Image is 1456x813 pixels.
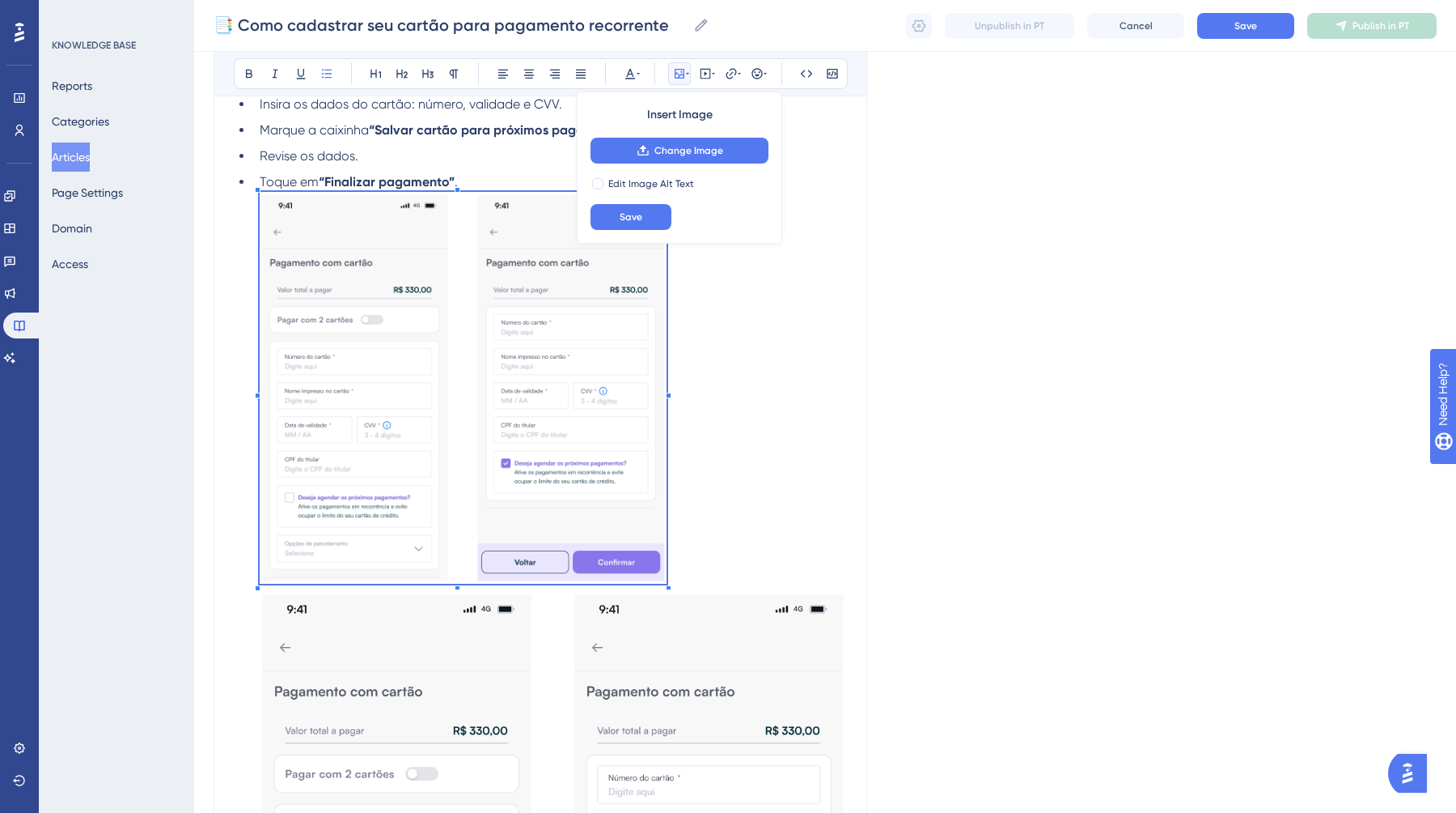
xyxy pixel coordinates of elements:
[1234,19,1257,32] span: Save
[590,138,768,164] button: Change Image
[608,177,694,190] span: Edit Image Alt Text
[52,214,92,243] button: Domain
[590,204,671,230] button: Save
[945,13,1074,39] button: Unpublish in PT
[52,71,92,100] button: Reports
[38,4,101,23] span: Need Help?
[975,19,1044,32] span: Unpublish in PT
[52,249,88,279] button: Access
[52,107,109,136] button: Categories
[1120,19,1153,32] span: Cancel
[654,144,723,157] span: Change Image
[1307,13,1437,39] button: Publish in PT
[260,122,369,138] span: Marque a caixinha
[1352,19,1409,32] span: Publish in PT
[620,211,642,223] span: Save
[260,174,319,189] span: Toque em
[1197,13,1294,39] button: Save
[369,122,634,138] strong: “Salvar cartão para próximos pagamentos”
[52,143,90,172] button: Articles
[1087,13,1184,39] button: Cancel
[319,174,455,189] strong: “Finalizar pagamento”
[260,148,358,164] span: Revise os dados.
[647,105,713,125] span: Insert Image
[455,174,458,189] span: .
[52,178,123,207] button: Page Settings
[260,96,562,112] span: Insira os dados do cartão: número, validade e CVV.
[52,39,136,52] div: KNOWLEDGE BASE
[1388,749,1437,798] iframe: UserGuiding AI Assistant Launcher
[214,14,687,36] input: Article Name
